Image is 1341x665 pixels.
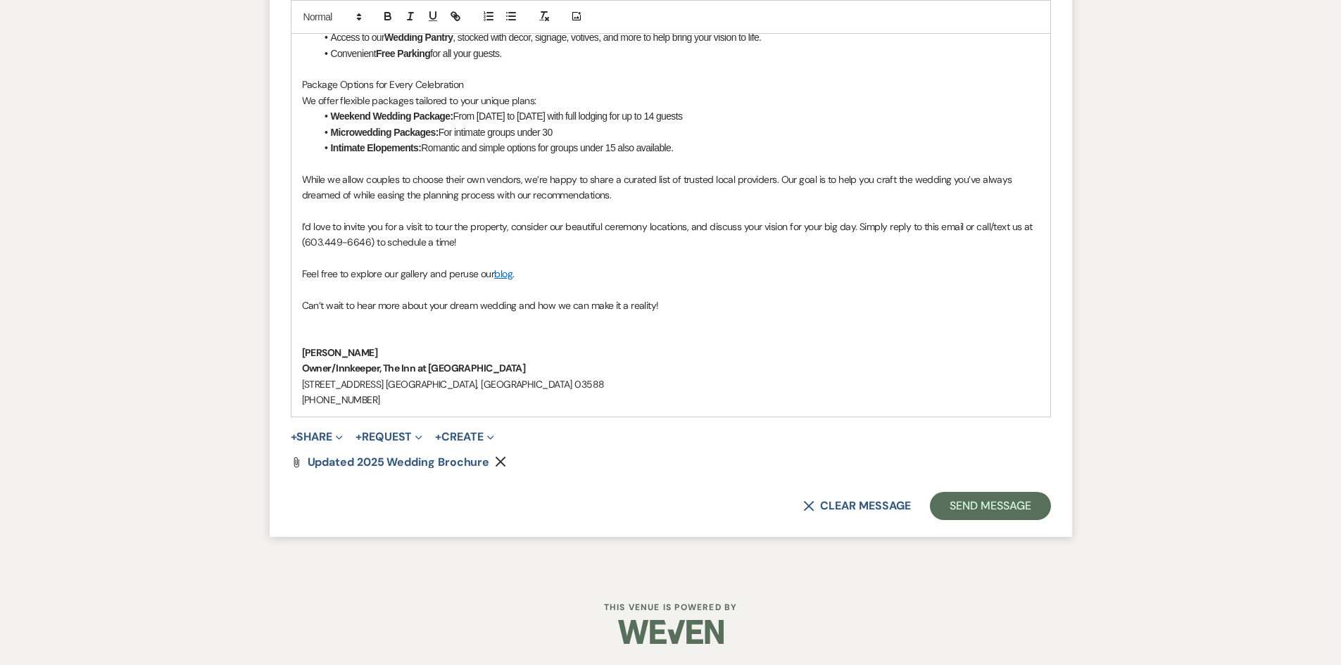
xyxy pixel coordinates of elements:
[316,46,1040,61] li: Convenient for all your guests.
[355,431,422,443] button: Request
[331,127,439,138] strong: Microwedding Packages:
[316,140,1040,156] li: Romantic and simple options for groups under 15 also available.
[302,266,1040,281] p: Feel free to explore our gallery and peruse our .
[302,77,1040,92] p: Package Options for Every Celebration
[291,431,297,443] span: +
[316,125,1040,140] li: For intimate groups under 30
[618,607,724,657] img: Weven Logo
[302,298,1040,313] p: Can’t wait to hear more about your dream wedding and how we can make it a reality!
[302,219,1040,251] p: I’d love to invite you for a visit to tour the property, consider our beautiful ceremony location...
[355,431,362,443] span: +
[331,110,453,122] strong: Weekend Wedding Package:
[302,362,526,374] strong: Owner/Innkeeper, The Inn at [GEOGRAPHIC_DATA]
[435,431,441,443] span: +
[308,455,490,469] span: Updated 2025 Wedding Brochure
[302,376,1040,392] p: [STREET_ADDRESS] [GEOGRAPHIC_DATA], [GEOGRAPHIC_DATA] 03588
[302,392,1040,407] p: [PHONE_NUMBER]
[316,30,1040,45] li: Access to our , stocked with decor, signage, votives, and more to help bring your vision to life.
[930,492,1050,520] button: Send Message
[302,93,1040,108] p: We offer flexible packages tailored to your unique plans:
[331,142,422,153] strong: Intimate Elopements:
[308,457,490,468] a: Updated 2025 Wedding Brochure
[384,32,453,43] strong: Wedding Pantry
[376,48,430,59] strong: Free Parking
[803,500,910,512] button: Clear message
[316,108,1040,124] li: From [DATE] to [DATE] with full lodging for up to 14 guests
[291,431,344,443] button: Share
[302,172,1040,203] p: While we allow couples to choose their own vendors, we’re happy to share a curated list of truste...
[435,431,493,443] button: Create
[494,267,512,280] a: blog
[302,346,378,359] strong: [PERSON_NAME]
